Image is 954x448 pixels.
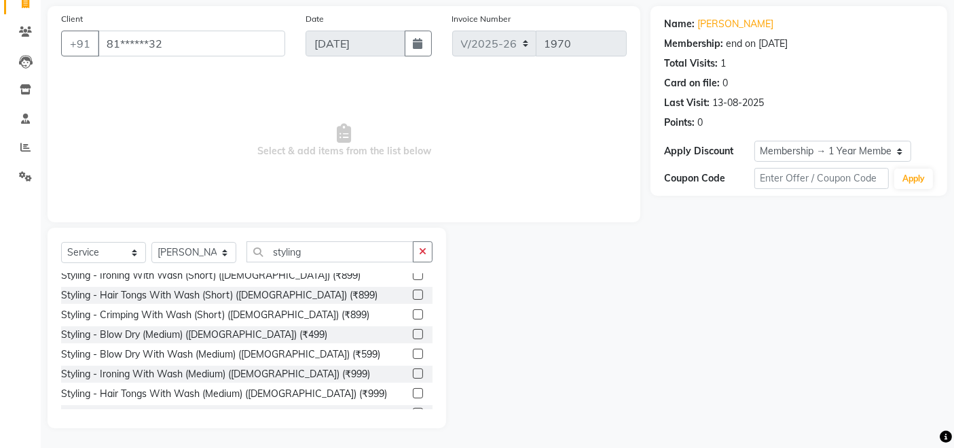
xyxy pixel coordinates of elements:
div: Points: [664,116,695,130]
label: Date [306,13,324,25]
div: Styling - Ironing With Wash (Short) ([DEMOGRAPHIC_DATA]) (₹899) [61,269,361,283]
div: Styling - Blow Dry (Medium) ([DEMOGRAPHIC_DATA]) (₹499) [61,328,327,342]
div: Styling - Hair Tongs With Wash (Short) ([DEMOGRAPHIC_DATA]) (₹899) [61,288,378,303]
div: Styling - Blow Dry With Wash (Medium) ([DEMOGRAPHIC_DATA]) (₹599) [61,347,380,362]
div: Total Visits: [664,56,718,71]
div: Last Visit: [664,96,710,110]
div: Styling - Crimping With Wash (Medium) ([DEMOGRAPHIC_DATA]) (₹999) [61,407,379,421]
div: Coupon Code [664,171,754,186]
input: Search by Name/Mobile/Email/Code [98,31,285,56]
a: [PERSON_NAME] [697,17,773,31]
div: 13-08-2025 [712,96,764,110]
div: Styling - Hair Tongs With Wash (Medium) ([DEMOGRAPHIC_DATA]) (₹999) [61,387,387,401]
div: 0 [722,76,728,90]
span: Select & add items from the list below [61,73,627,209]
div: Name: [664,17,695,31]
div: Apply Discount [664,144,754,158]
div: 1 [720,56,726,71]
button: +91 [61,31,99,56]
div: Styling - Crimping With Wash (Short) ([DEMOGRAPHIC_DATA]) (₹899) [61,308,369,322]
div: Styling - Ironing With Wash (Medium) ([DEMOGRAPHIC_DATA]) (₹999) [61,367,370,381]
input: Search or Scan [246,241,414,262]
label: Invoice Number [452,13,511,25]
input: Enter Offer / Coupon Code [754,168,889,189]
button: Apply [894,169,933,189]
div: Membership: [664,37,723,51]
label: Client [61,13,83,25]
div: Card on file: [664,76,720,90]
div: 0 [697,116,703,130]
div: end on [DATE] [726,37,788,51]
